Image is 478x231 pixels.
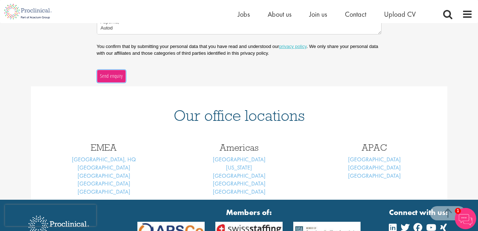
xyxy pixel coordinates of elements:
[279,44,306,49] a: privacy policy
[42,108,437,123] h1: Our office locations
[348,164,401,171] a: [GEOGRAPHIC_DATA]
[238,10,250,19] a: Jobs
[309,10,327,19] a: Join us
[5,205,96,226] iframe: reCAPTCHA
[455,208,461,214] span: 1
[213,156,266,163] a: [GEOGRAPHIC_DATA]
[213,188,266,195] a: [GEOGRAPHIC_DATA]
[384,10,416,19] a: Upload CV
[137,207,361,218] strong: Members of:
[348,156,401,163] a: [GEOGRAPHIC_DATA]
[97,70,126,82] button: Send enquiry
[42,143,166,152] h3: EMEA
[213,172,266,179] a: [GEOGRAPHIC_DATA]
[268,10,291,19] a: About us
[72,156,136,163] a: [GEOGRAPHIC_DATA], HQ
[213,180,266,187] a: [GEOGRAPHIC_DATA]
[389,207,450,218] strong: Connect with us:
[312,143,437,152] h3: APAC
[78,164,130,171] a: [GEOGRAPHIC_DATA]
[78,180,130,187] a: [GEOGRAPHIC_DATA]
[226,164,252,171] a: [US_STATE]
[455,208,476,229] img: Chatbot
[177,143,301,152] h3: Americas
[78,188,130,195] a: [GEOGRAPHIC_DATA]
[100,72,123,80] span: Send enquiry
[97,43,382,56] p: You confirm that by submitting your personal data that you have read and understood our . We only...
[345,10,366,19] a: Contact
[78,172,130,179] a: [GEOGRAPHIC_DATA]
[348,172,401,179] a: [GEOGRAPHIC_DATA]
